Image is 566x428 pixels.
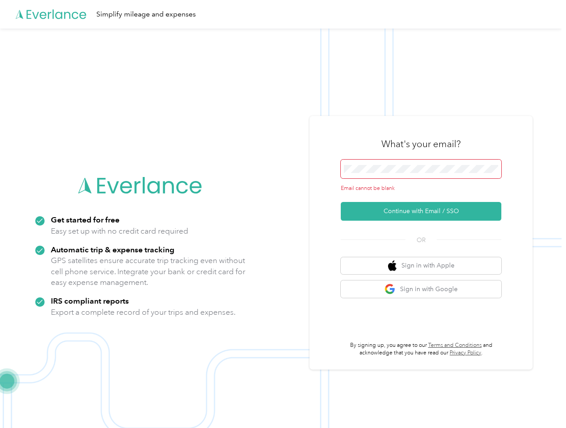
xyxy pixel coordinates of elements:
p: Export a complete record of your trips and expenses. [51,307,235,318]
div: Simplify mileage and expenses [96,9,196,20]
a: Terms and Conditions [428,342,482,349]
button: google logoSign in with Google [341,280,501,298]
strong: Automatic trip & expense tracking [51,245,174,254]
h3: What's your email? [381,138,461,150]
strong: IRS compliant reports [51,296,129,305]
button: apple logoSign in with Apple [341,257,501,275]
strong: Get started for free [51,215,120,224]
div: Email cannot be blank [341,185,501,193]
span: OR [405,235,437,245]
a: Privacy Policy [450,350,481,356]
p: By signing up, you agree to our and acknowledge that you have read our . [341,342,501,357]
p: GPS satellites ensure accurate trip tracking even without cell phone service. Integrate your bank... [51,255,246,288]
img: apple logo [388,260,397,272]
img: google logo [384,284,396,295]
button: Continue with Email / SSO [341,202,501,221]
p: Easy set up with no credit card required [51,226,188,237]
